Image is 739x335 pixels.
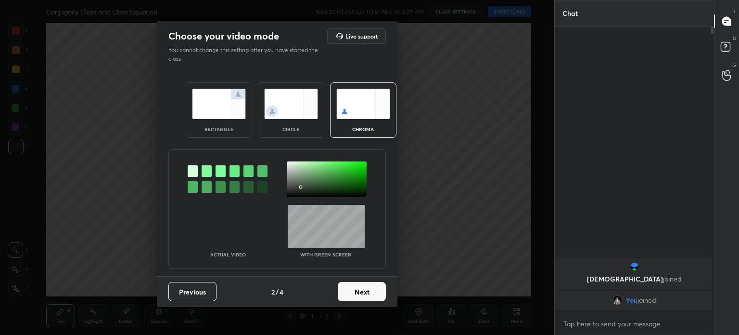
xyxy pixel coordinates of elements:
[336,89,390,119] img: chromaScreenIcon.c19ab0a0.svg
[732,62,736,69] p: G
[630,262,639,271] img: b3f83ca7208d475896f91094e460af00.jpg
[733,35,736,42] p: D
[345,33,378,39] h5: Live support
[168,46,324,63] p: You cannot change this setting after you have started the class
[264,89,318,119] img: circleScreenIcon.acc0effb.svg
[271,287,275,297] h4: 2
[555,0,586,26] p: Chat
[168,30,279,42] h2: Choose your video mode
[612,295,622,305] img: 9689d3ed888646769c7969bc1f381e91.jpg
[280,287,283,297] h4: 4
[168,282,217,301] button: Previous
[563,275,706,283] p: [DEMOGRAPHIC_DATA]
[192,89,246,119] img: normalScreenIcon.ae25ed63.svg
[637,296,656,304] span: joined
[344,127,382,132] div: chroma
[210,252,246,257] p: Actual Video
[663,274,682,283] span: joined
[626,296,637,304] span: You
[200,127,238,132] div: rectangle
[733,8,736,15] p: T
[338,282,386,301] button: Next
[300,252,352,257] p: With green screen
[276,287,279,297] h4: /
[272,127,310,132] div: circle
[555,256,714,312] div: grid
